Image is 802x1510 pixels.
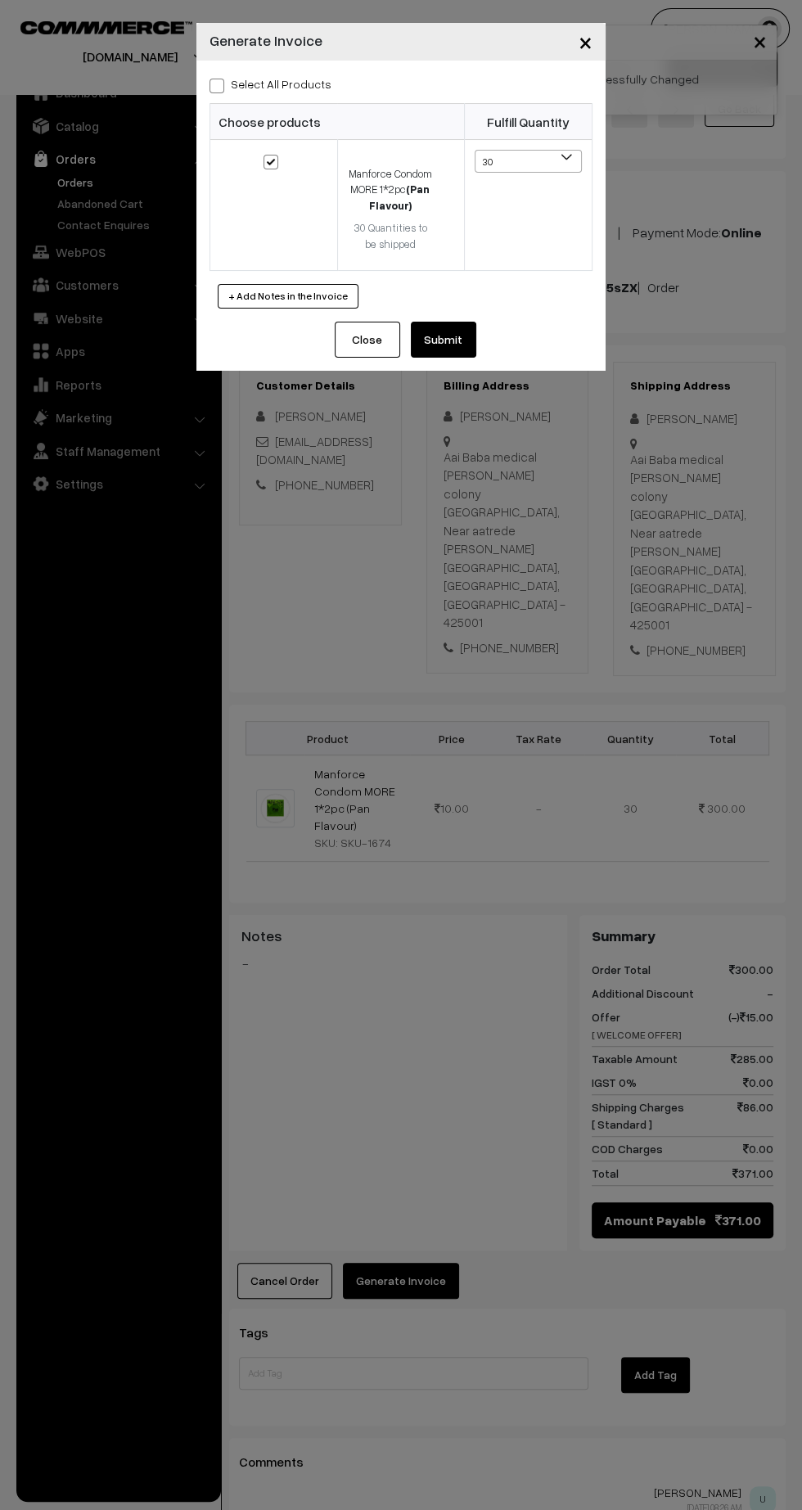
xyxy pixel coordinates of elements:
strong: (Pan Flavour) [369,183,430,212]
label: Select all Products [210,75,331,92]
div: Manforce Condom MORE 1*2pc [348,166,433,214]
span: 30 [475,151,581,174]
th: Fulfill Quantity [465,104,592,140]
div: 30 Quantities to be shipped [348,220,433,252]
button: Submit [411,322,476,358]
h4: Generate Invoice [210,29,322,52]
button: + Add Notes in the Invoice [218,284,358,309]
button: Close [565,16,606,67]
button: Close [335,322,400,358]
span: × [579,26,592,56]
th: Choose products [210,104,465,140]
span: 30 [475,150,582,173]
